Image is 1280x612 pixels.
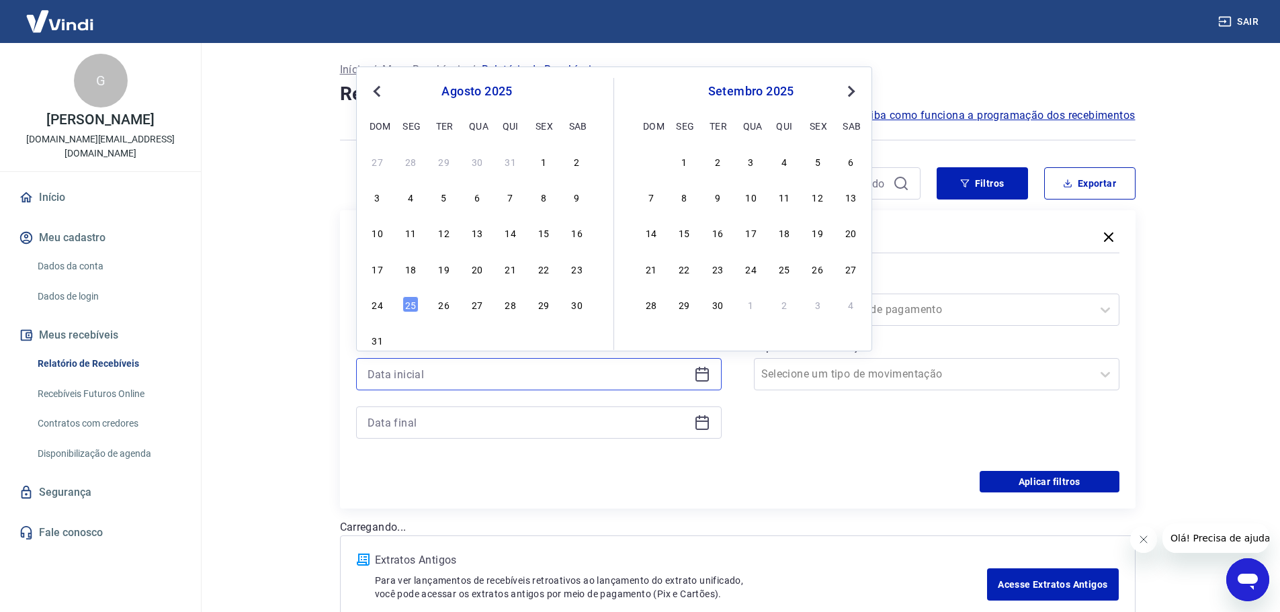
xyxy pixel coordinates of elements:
div: sab [569,118,585,134]
p: / [372,62,377,78]
label: Forma de Pagamento [757,275,1117,291]
div: Choose segunda-feira, 4 de agosto de 2025 [402,189,419,205]
div: Choose quinta-feira, 31 de julho de 2025 [503,153,519,169]
div: Choose segunda-feira, 25 de agosto de 2025 [402,296,419,312]
div: Choose quarta-feira, 3 de setembro de 2025 [743,153,759,169]
div: Choose quinta-feira, 18 de setembro de 2025 [776,224,792,241]
label: Tipo de Movimentação [757,339,1117,355]
div: Choose domingo, 10 de agosto de 2025 [370,224,386,241]
div: Choose terça-feira, 16 de setembro de 2025 [710,224,726,241]
div: Choose domingo, 14 de setembro de 2025 [643,224,659,241]
button: Aplicar filtros [980,471,1119,492]
div: Choose quarta-feira, 3 de setembro de 2025 [469,332,485,348]
div: Choose segunda-feira, 15 de setembro de 2025 [676,224,692,241]
div: Choose domingo, 31 de agosto de 2025 [643,153,659,169]
div: sab [843,118,859,134]
div: Choose sexta-feira, 22 de agosto de 2025 [536,261,552,277]
button: Meus recebíveis [16,320,185,350]
p: Para ver lançamentos de recebíveis retroativos ao lançamento do extrato unificado, você pode aces... [375,574,988,601]
p: [PERSON_NAME] [46,113,154,127]
div: ter [710,118,726,134]
div: Choose quarta-feira, 1 de outubro de 2025 [743,296,759,312]
p: Extratos Antigos [375,552,988,568]
a: Relatório de Recebíveis [32,350,185,378]
div: Choose quarta-feira, 6 de agosto de 2025 [469,189,485,205]
div: qua [743,118,759,134]
a: Recebíveis Futuros Online [32,380,185,408]
div: Choose terça-feira, 19 de agosto de 2025 [436,261,452,277]
div: Choose segunda-feira, 8 de setembro de 2025 [676,189,692,205]
span: Olá! Precisa de ajuda? [8,9,113,20]
div: Choose segunda-feira, 29 de setembro de 2025 [676,296,692,312]
div: Choose quarta-feira, 27 de agosto de 2025 [469,296,485,312]
div: month 2025-09 [641,151,861,314]
div: sex [536,118,552,134]
div: Choose sexta-feira, 29 de agosto de 2025 [536,296,552,312]
div: G [74,54,128,107]
a: Início [340,62,367,78]
p: Carregando... [340,519,1136,535]
div: qui [503,118,519,134]
div: Choose quinta-feira, 28 de agosto de 2025 [503,296,519,312]
div: month 2025-08 [368,151,587,350]
div: qui [776,118,792,134]
div: Choose sexta-feira, 3 de outubro de 2025 [810,296,826,312]
div: Choose sábado, 27 de setembro de 2025 [843,261,859,277]
div: Choose sábado, 13 de setembro de 2025 [843,189,859,205]
p: [DOMAIN_NAME][EMAIL_ADDRESS][DOMAIN_NAME] [11,132,190,161]
button: Previous Month [369,83,385,99]
div: dom [370,118,386,134]
div: seg [402,118,419,134]
div: Choose terça-feira, 5 de agosto de 2025 [436,189,452,205]
div: setembro 2025 [641,83,861,99]
a: Segurança [16,478,185,507]
div: Choose segunda-feira, 1 de setembro de 2025 [676,153,692,169]
div: Choose sábado, 2 de agosto de 2025 [569,153,585,169]
div: Choose quarta-feira, 10 de setembro de 2025 [743,189,759,205]
div: Choose domingo, 24 de agosto de 2025 [370,296,386,312]
a: Disponibilização de agenda [32,440,185,468]
input: Data final [368,412,689,433]
button: Next Month [843,83,859,99]
div: Choose segunda-feira, 1 de setembro de 2025 [402,332,419,348]
div: Choose domingo, 27 de julho de 2025 [370,153,386,169]
div: Choose terça-feira, 2 de setembro de 2025 [436,332,452,348]
div: Choose quinta-feira, 21 de agosto de 2025 [503,261,519,277]
div: Choose domingo, 21 de setembro de 2025 [643,261,659,277]
div: agosto 2025 [368,83,587,99]
button: Sair [1215,9,1264,34]
div: Choose quinta-feira, 14 de agosto de 2025 [503,224,519,241]
div: Choose sábado, 4 de outubro de 2025 [843,296,859,312]
div: Choose terça-feira, 26 de agosto de 2025 [436,296,452,312]
div: Choose quinta-feira, 4 de setembro de 2025 [503,332,519,348]
div: Choose quinta-feira, 11 de setembro de 2025 [776,189,792,205]
div: Choose segunda-feira, 11 de agosto de 2025 [402,224,419,241]
img: Vindi [16,1,103,42]
div: Choose segunda-feira, 22 de setembro de 2025 [676,261,692,277]
div: Choose quinta-feira, 2 de outubro de 2025 [776,296,792,312]
div: Choose segunda-feira, 18 de agosto de 2025 [402,261,419,277]
div: Choose terça-feira, 30 de setembro de 2025 [710,296,726,312]
p: Relatório de Recebíveis [482,62,597,78]
a: Meus Recebíveis [382,62,466,78]
input: Data inicial [368,364,689,384]
a: Dados da conta [32,253,185,280]
div: Choose quinta-feira, 4 de setembro de 2025 [776,153,792,169]
div: Choose quarta-feira, 30 de julho de 2025 [469,153,485,169]
div: Choose terça-feira, 2 de setembro de 2025 [710,153,726,169]
div: Choose sexta-feira, 5 de setembro de 2025 [536,332,552,348]
a: Início [16,183,185,212]
div: Choose terça-feira, 12 de agosto de 2025 [436,224,452,241]
iframe: Botão para abrir a janela de mensagens [1226,558,1269,601]
div: qua [469,118,485,134]
div: Choose sábado, 9 de agosto de 2025 [569,189,585,205]
a: Saiba como funciona a programação dos recebimentos [858,107,1136,124]
div: Choose quinta-feira, 25 de setembro de 2025 [776,261,792,277]
div: Choose sexta-feira, 1 de agosto de 2025 [536,153,552,169]
button: Exportar [1044,167,1136,200]
div: Choose domingo, 3 de agosto de 2025 [370,189,386,205]
div: Choose sexta-feira, 8 de agosto de 2025 [536,189,552,205]
div: Choose sexta-feira, 15 de agosto de 2025 [536,224,552,241]
iframe: Fechar mensagem [1130,526,1157,553]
